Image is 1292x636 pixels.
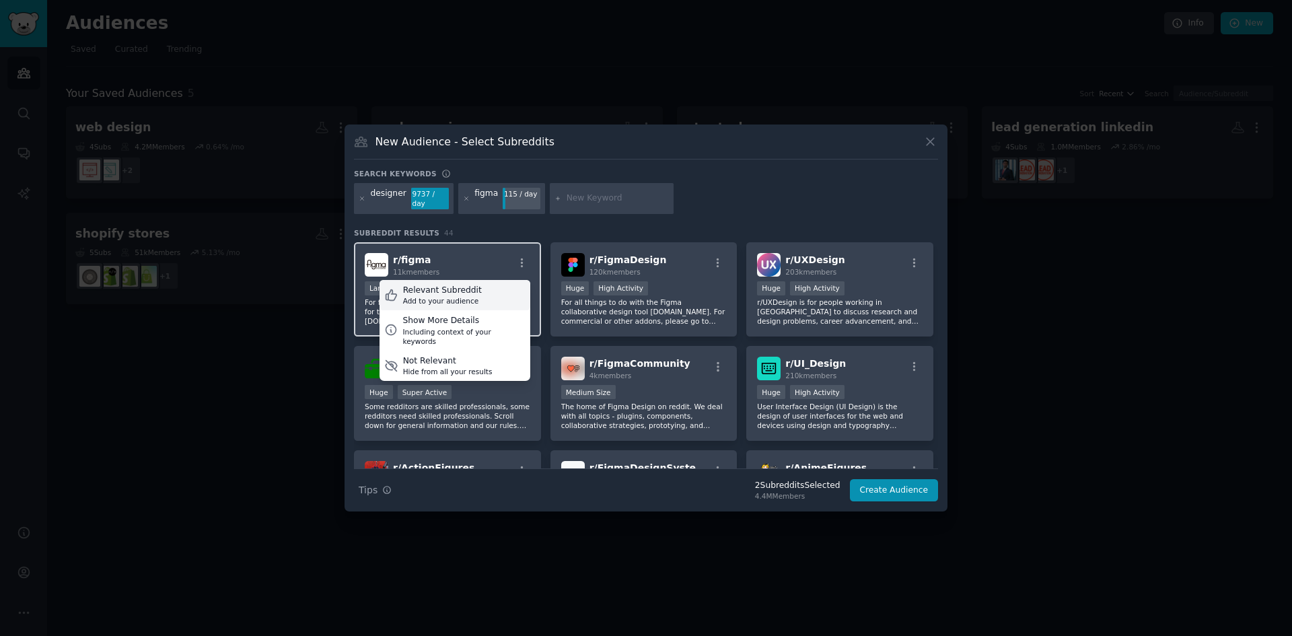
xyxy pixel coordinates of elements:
h3: Search keywords [354,169,437,178]
div: Large [365,281,394,295]
div: Huge [757,281,785,295]
img: AnimeFigures [757,461,781,485]
span: r/ FigmaDesign [589,254,667,265]
span: r/ UI_Design [785,358,846,369]
span: 210k members [785,372,836,380]
span: r/ UXDesign [785,254,845,265]
div: 2 Subreddit s Selected [755,480,840,492]
span: Tips [359,483,378,497]
div: Not Relevant [403,355,493,367]
p: The home of Figma Design on reddit. We deal with all topics - plugins, components, collaborative ... [561,402,727,430]
div: Huge [561,281,589,295]
input: New Keyword [567,192,669,205]
span: r/ FigmaCommunity [589,358,690,369]
p: Some redditors are skilled professionals, some redditors need skilled professionals. Scroll down ... [365,402,530,430]
span: r/ ActionFigures [393,462,474,473]
h3: New Audience - Select Subreddits [375,135,554,149]
img: UI_Design [757,357,781,380]
div: Show More Details [402,315,525,327]
img: FigmaDesign [561,253,585,277]
div: High Activity [594,281,648,295]
img: FigmaCommunity [561,357,585,380]
img: forhire [365,357,388,380]
img: UXDesign [757,253,781,277]
div: 4.4M Members [755,491,840,501]
div: Relevant Subreddit [403,285,482,297]
span: r/ figma [393,254,431,265]
div: Huge [365,385,393,399]
span: Subreddit Results [354,228,439,238]
div: Hide from all your results [403,367,493,376]
img: ActionFigures [365,461,388,485]
p: User Interface Design (UI Design) is the design of user interfaces for the web and devices using ... [757,402,923,430]
span: 203k members [785,268,836,276]
div: High Activity [790,281,845,295]
div: High Activity [790,385,845,399]
div: 115 / day [503,188,540,200]
span: 11k members [393,268,439,276]
div: 9737 / day [411,188,449,209]
span: r/ FigmaDesignSystems [589,462,711,473]
p: For fans of the "figma" action figure line. NOT for the design program. Join us at [URL][DOMAIN_N... [365,297,530,326]
p: r/UXDesign is for people working in [GEOGRAPHIC_DATA] to discuss research and design problems, ca... [757,297,923,326]
div: Huge [757,385,785,399]
p: For all things to do with the Figma collaborative design tool [DOMAIN_NAME]. For commercial or ot... [561,297,727,326]
span: r/ AnimeFigures [785,462,867,473]
span: 44 [444,229,454,237]
div: Super Active [398,385,452,399]
div: designer [371,188,406,209]
img: FigmaDesignSystems [561,461,585,485]
div: Add to your audience [403,296,482,306]
button: Tips [354,479,396,502]
button: Create Audience [850,479,939,502]
div: figma [474,188,498,209]
div: Including context of your keywords [402,327,525,346]
span: 4k members [589,372,632,380]
div: Medium Size [561,385,616,399]
span: 120k members [589,268,641,276]
img: figma [365,253,388,277]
